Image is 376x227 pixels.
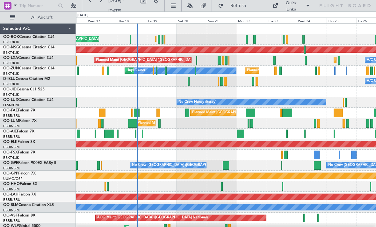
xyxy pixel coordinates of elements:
div: Fri 19 [147,18,177,23]
a: EBBR/BRU [3,145,20,150]
input: Trip Number [19,1,56,11]
span: OO-LAH [3,193,18,196]
a: D-IBLUCessna Citation M2 [3,77,50,81]
div: [DATE] [77,13,88,18]
span: OO-LUX [3,98,18,102]
span: OO-AIE [3,130,17,133]
div: Planned Maint [GEOGRAPHIC_DATA] ([GEOGRAPHIC_DATA]) [96,55,196,65]
a: EBBR/BRU [3,208,20,213]
a: EBBR/BRU [3,187,20,192]
div: Thu 25 [327,18,357,23]
a: EBKT/KJK [3,92,19,97]
a: OO-LUMFalcon 7X [3,119,37,123]
a: EBBR/BRU [3,197,20,202]
a: OO-GPPFalcon 7X [3,172,36,175]
a: EBKT/KJK [3,82,19,87]
a: OO-LUXCessna Citation CJ4 [3,98,54,102]
a: EBKT/KJK [3,61,19,66]
a: EBKT/KJK [3,155,19,160]
span: OO-FAE [3,109,18,112]
a: OO-ELKFalcon 8X [3,140,35,144]
span: OO-GPE [3,161,18,165]
div: Mon 22 [237,18,267,23]
a: EBBR/BRU [3,166,20,171]
a: UUMO/OSF [3,176,22,181]
div: No Crew [GEOGRAPHIC_DATA] ([GEOGRAPHIC_DATA] National) [132,160,239,170]
span: OO-FSX [3,151,18,154]
button: Refresh [215,1,253,11]
a: EBBR/BRU [3,124,20,129]
span: OO-SLM [3,203,18,207]
a: OO-LXACessna Citation CJ4 [3,56,54,60]
span: OO-NSG [3,46,19,49]
div: AOG Maint [GEOGRAPHIC_DATA] ([GEOGRAPHIC_DATA] National) [97,213,208,223]
span: OO-JID [3,88,17,91]
span: OO-ZUN [3,67,19,70]
a: EBKT/KJK [3,40,19,45]
div: Planned Maint [GEOGRAPHIC_DATA] ([GEOGRAPHIC_DATA] National) [192,108,307,117]
div: Planned Maint [GEOGRAPHIC_DATA] ([GEOGRAPHIC_DATA]) [38,34,138,44]
a: OO-NSGCessna Citation CJ4 [3,46,54,49]
a: OO-GPEFalcon 900EX EASy II [3,161,56,165]
span: Refresh [225,4,251,8]
span: OO-VSF [3,214,18,217]
span: OO-HHO [3,182,20,186]
div: Wed 17 [87,18,117,23]
span: OO-GPP [3,172,18,175]
div: Unplanned Maint [GEOGRAPHIC_DATA]-[GEOGRAPHIC_DATA] [127,66,229,75]
a: EBBR/BRU [3,218,20,223]
div: Thu 18 [117,18,147,23]
a: OO-HHOFalcon 8X [3,182,37,186]
a: OO-FSXFalcon 7X [3,151,35,154]
a: OO-ZUNCessna Citation CJ4 [3,67,54,70]
span: OO-LXA [3,56,18,60]
a: OO-JIDCessna CJ1 525 [3,88,45,91]
a: OO-AIEFalcon 7X [3,130,34,133]
a: OO-ROKCessna Citation CJ4 [3,35,54,39]
div: Tue 23 [267,18,297,23]
div: Sun 21 [207,18,237,23]
a: EBBR/BRU [3,113,20,118]
a: OO-SLMCessna Citation XLS [3,203,54,207]
a: OO-FAEFalcon 7X [3,109,35,112]
div: Owner [134,66,145,75]
span: OO-LUM [3,119,19,123]
a: OO-VSFFalcon 8X [3,214,35,217]
a: EBKT/KJK [3,71,19,76]
a: EBBR/BRU [3,134,20,139]
div: Planned Maint Kortrijk-[GEOGRAPHIC_DATA] [247,66,321,75]
button: All Aircraft [7,12,69,23]
span: OO-ELK [3,140,18,144]
span: OO-ROK [3,35,19,39]
span: D-IBLU [3,77,16,81]
a: LFSN/ENC [3,103,21,108]
a: EBKT/KJK [3,50,19,55]
div: Wed 24 [297,18,327,23]
div: Sat 20 [177,18,207,23]
span: All Aircraft [17,15,67,20]
div: No Crew Nancy (Essey) [178,97,216,107]
a: OO-LAHFalcon 7X [3,193,36,196]
button: Quick Links [269,1,313,11]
